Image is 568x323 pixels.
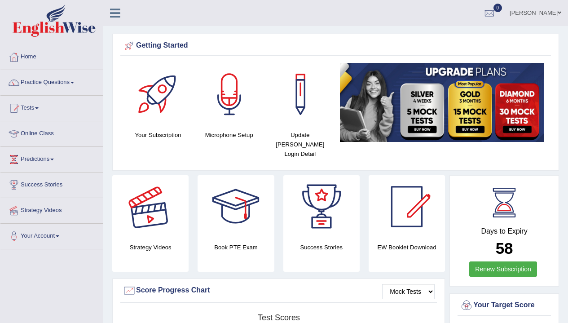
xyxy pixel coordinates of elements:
a: Home [0,44,103,67]
h4: EW Booklet Download [369,243,445,252]
tspan: Test scores [258,313,300,322]
div: Getting Started [123,39,549,53]
span: 0 [493,4,502,12]
a: Your Account [0,224,103,246]
div: Your Target Score [460,299,549,312]
h4: Book PTE Exam [198,243,274,252]
a: Predictions [0,147,103,169]
h4: Microphone Setup [198,130,260,140]
h4: Days to Expiry [460,227,549,235]
a: Practice Questions [0,70,103,93]
a: Online Class [0,121,103,144]
b: 58 [496,239,513,257]
a: Success Stories [0,173,103,195]
h4: Success Stories [283,243,360,252]
h4: Your Subscription [127,130,189,140]
a: Strategy Videos [0,198,103,221]
img: small5.jpg [340,63,544,142]
a: Renew Subscription [469,261,537,277]
div: Score Progress Chart [123,284,435,297]
h4: Strategy Videos [112,243,189,252]
a: Tests [0,96,103,118]
h4: Update [PERSON_NAME] Login Detail [269,130,331,159]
